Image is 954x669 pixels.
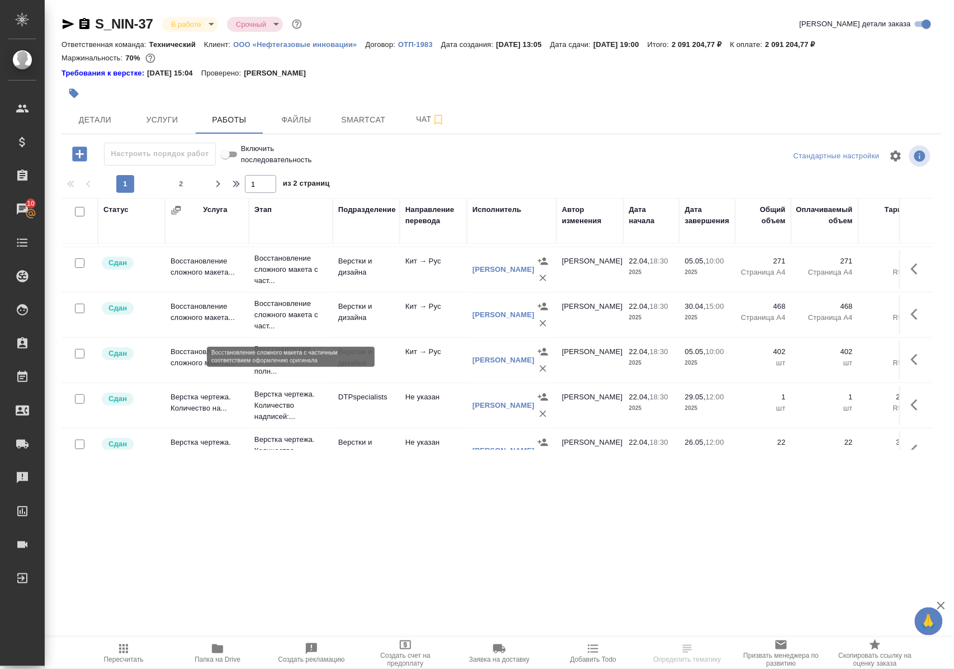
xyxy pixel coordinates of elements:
[685,267,730,278] p: 2025
[162,17,218,32] div: В работе
[290,17,304,31] button: Доп статусы указывают на важность/срочность заказа
[535,434,551,451] button: Назначить
[400,341,467,380] td: Кит → Рус
[741,312,786,323] p: Страница А4
[62,54,125,62] p: Маржинальность:
[244,68,314,79] p: [PERSON_NAME]
[535,298,551,315] button: Назначить
[147,68,201,79] p: [DATE] 15:04
[741,392,786,403] p: 1
[241,143,342,166] span: Включить последовательность
[797,267,853,278] p: Страница А4
[797,346,853,357] p: 402
[685,302,706,310] p: 30.04,
[473,356,535,364] a: [PERSON_NAME]
[168,20,205,29] button: В работе
[333,295,400,334] td: Верстки и дизайна
[62,40,149,49] p: Ответственная команда:
[400,295,467,334] td: Кит → Рус
[791,148,882,165] div: split button
[741,267,786,278] p: Страница А4
[62,68,147,79] a: Требования к верстке:
[800,18,911,30] span: [PERSON_NAME] детали заказа
[685,347,706,356] p: 05.05,
[171,205,182,216] button: Сгруппировать
[741,301,786,312] p: 468
[338,204,396,215] div: Подразделение
[685,257,706,265] p: 05.05,
[254,434,327,468] p: Верстка чертежа. Количество надписей:...
[629,403,674,414] p: 2025
[172,178,190,190] span: 2
[685,204,730,227] div: Дата завершения
[62,81,86,106] button: Добавить тэг
[270,113,323,127] span: Файлы
[706,302,724,310] p: 15:00
[904,256,931,282] button: Здесь прячутся важные кнопки
[62,17,75,31] button: Скопировать ссылку для ЯМессенджера
[3,195,42,223] a: 10
[685,403,730,414] p: 2025
[864,312,909,323] p: RUB
[629,302,650,310] p: 22.04,
[95,16,153,31] a: S_NIN-37
[400,431,467,470] td: Не указан
[101,392,159,407] div: Менеджер проверил работу исполнителя, передает ее на следующий этап
[62,68,147,79] div: Нажми, чтобы открыть папку с инструкцией
[473,204,522,215] div: Исполнитель
[283,177,330,193] span: из 2 страниц
[650,393,668,401] p: 18:30
[685,393,706,401] p: 29.05,
[797,403,853,414] p: шт
[365,40,398,49] p: Договор:
[797,437,853,448] p: 22
[629,204,674,227] div: Дата начала
[685,448,730,459] p: 2025
[556,341,624,380] td: [PERSON_NAME]
[135,113,189,127] span: Услуги
[165,341,249,380] td: Восстановление сложного макета...
[706,257,724,265] p: 10:00
[254,204,272,215] div: Этап
[404,112,457,126] span: Чат
[685,438,706,446] p: 26.05,
[741,357,786,369] p: шт
[337,113,390,127] span: Smartcat
[904,301,931,328] button: Здесь прячутся важные кнопки
[496,40,550,49] p: [DATE] 13:05
[648,40,672,49] p: Итого:
[101,256,159,271] div: Менеджер проверил работу исполнителя, передает ее на следующий этап
[562,204,618,227] div: Автор изменения
[706,438,724,446] p: 12:00
[629,448,674,459] p: 2025
[400,250,467,289] td: Кит → Рус
[796,204,853,227] div: Оплачиваемый объем
[919,610,938,633] span: 🙏
[333,250,400,289] td: Верстки и дизайна
[864,267,909,278] p: RUB
[904,437,931,464] button: Здесь прячутся важные кнопки
[741,437,786,448] p: 22
[233,40,365,49] p: ООО «Нефтегазовые инновации»
[730,40,766,49] p: К оплате:
[432,113,445,126] svg: Подписаться
[535,315,551,332] button: Удалить
[650,257,668,265] p: 18:30
[473,446,535,455] a: [PERSON_NAME]
[108,393,127,404] p: Сдан
[108,439,127,450] p: Сдан
[797,392,853,403] p: 1
[885,204,909,215] div: Тариф
[441,40,496,49] p: Дата создания:
[333,431,400,470] td: Верстки и дизайна
[143,51,158,65] button: 523562.49 RUB;
[103,204,129,215] div: Статус
[915,607,943,635] button: 🙏
[165,250,249,289] td: Восстановление сложного макета...
[203,204,227,215] div: Услуга
[904,392,931,418] button: Здесь прячутся важные кнопки
[165,431,249,470] td: Верстка чертежа. Количество на...
[904,346,931,373] button: Здесь прячутся важные кнопки
[20,198,41,209] span: 10
[629,357,674,369] p: 2025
